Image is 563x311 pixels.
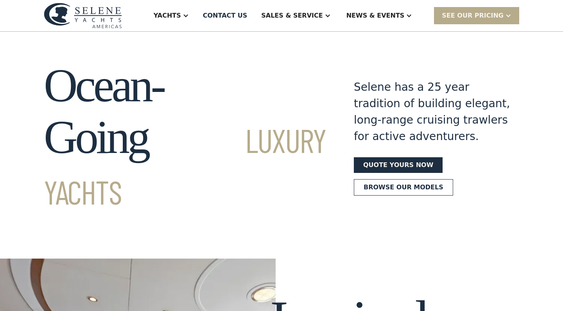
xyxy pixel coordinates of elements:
div: SEE Our Pricing [434,7,519,24]
div: News & EVENTS [346,11,405,20]
div: SEE Our Pricing [442,11,504,20]
img: logo [44,3,122,28]
a: Browse our models [354,179,453,196]
a: Quote yours now [354,157,443,173]
h1: Ocean-Going [44,60,326,215]
div: Yachts [154,11,181,20]
span: Luxury Yachts [44,120,326,211]
div: Contact US [203,11,247,20]
div: Selene has a 25 year tradition of building elegant, long-range cruising trawlers for active adven... [354,79,519,145]
div: Sales & Service [261,11,323,20]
